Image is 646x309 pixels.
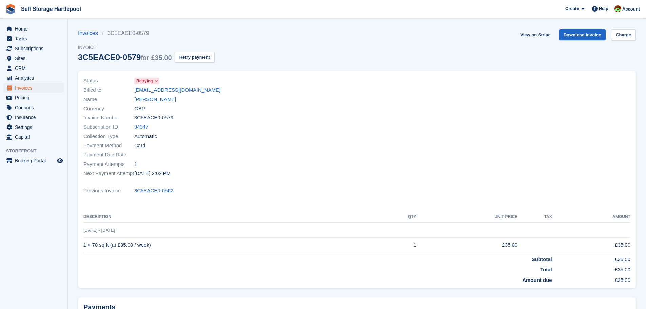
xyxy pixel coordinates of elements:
a: menu [3,63,64,73]
div: 3C5EACE0-0579 [78,53,172,62]
td: £35.00 [552,253,630,263]
a: menu [3,44,64,53]
span: Payment Method [83,142,134,150]
span: Retrying [136,78,153,84]
span: Payment Attempts [83,160,134,168]
img: Woods Removals [614,5,621,12]
span: 3C5EACE0-0579 [134,114,173,122]
img: stora-icon-8386f47178a22dfd0bd8f6a31ec36ba5ce8667c1dd55bd0f319d3a0aa187defe.svg [5,4,16,14]
span: Settings [15,122,56,132]
a: menu [3,34,64,43]
a: menu [3,132,64,142]
span: Sites [15,54,56,63]
th: Description [83,212,379,223]
span: Invoice [78,44,215,51]
a: menu [3,73,64,83]
a: Self Storage Hartlepool [18,3,84,15]
span: Card [134,142,145,150]
span: Automatic [134,133,157,140]
a: Download Invoice [559,29,606,40]
th: Unit Price [416,212,518,223]
a: View on Stripe [517,29,553,40]
a: Invoices [78,29,102,37]
a: Retrying [134,77,159,85]
a: menu [3,156,64,166]
span: Home [15,24,56,34]
a: menu [3,83,64,93]
span: Invoice Number [83,114,134,122]
span: Next Payment Attempt [83,170,134,177]
span: Capital [15,132,56,142]
span: Analytics [15,73,56,83]
span: 1 [134,160,137,168]
span: Billed to [83,86,134,94]
a: menu [3,24,64,34]
span: £35.00 [151,54,172,61]
span: Invoices [15,83,56,93]
span: Pricing [15,93,56,102]
a: [PERSON_NAME] [134,96,176,103]
a: 3C5EACE0-0562 [134,187,173,195]
span: Status [83,77,134,85]
span: Subscriptions [15,44,56,53]
span: GBP [134,105,145,113]
strong: Total [540,267,552,272]
time: 2025-09-24 13:02:44 UTC [134,170,171,177]
span: Booking Portal [15,156,56,166]
span: Insurance [15,113,56,122]
td: 1 × 70 sq ft (at £35.00 / week) [83,237,379,253]
a: menu [3,103,64,112]
th: QTY [379,212,416,223]
td: 1 [379,237,416,253]
span: Storefront [6,148,67,154]
a: menu [3,54,64,63]
td: £35.00 [552,263,630,274]
button: Retry payment [175,52,215,63]
span: Tasks [15,34,56,43]
span: Create [565,5,579,12]
strong: Amount due [522,277,552,283]
span: CRM [15,63,56,73]
span: [DATE] - [DATE] [83,228,115,233]
td: £35.00 [552,237,630,253]
span: Help [599,5,608,12]
span: Coupons [15,103,56,112]
a: Charge [611,29,636,40]
span: Account [622,6,640,13]
span: Payment Due Date [83,151,134,159]
th: Amount [552,212,630,223]
span: for [141,54,149,61]
span: Name [83,96,134,103]
span: Previous Invoice [83,187,134,195]
a: Preview store [56,157,64,165]
a: menu [3,93,64,102]
a: [EMAIL_ADDRESS][DOMAIN_NAME] [134,86,220,94]
td: £35.00 [416,237,518,253]
strong: Subtotal [532,256,552,262]
a: menu [3,113,64,122]
span: Currency [83,105,134,113]
td: £35.00 [552,274,630,284]
th: Tax [517,212,552,223]
nav: breadcrumbs [78,29,215,37]
a: menu [3,122,64,132]
a: 94347 [134,123,149,131]
span: Subscription ID [83,123,134,131]
span: Collection Type [83,133,134,140]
